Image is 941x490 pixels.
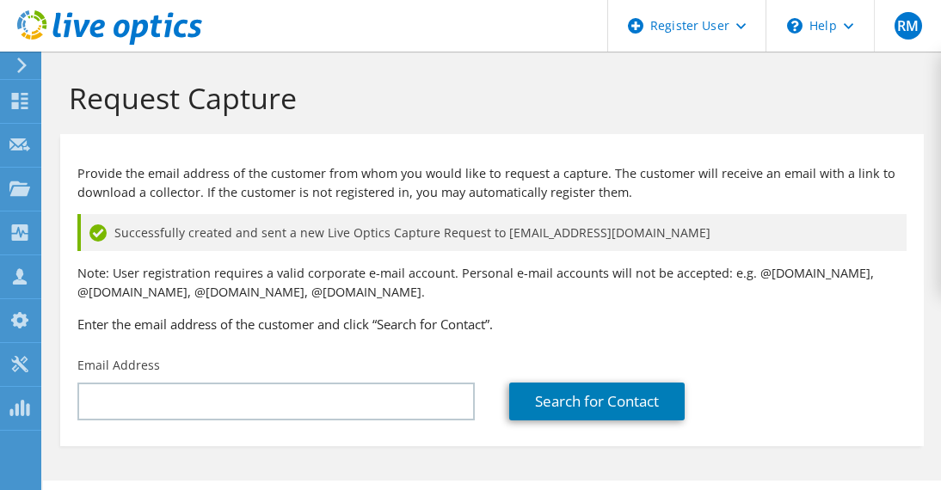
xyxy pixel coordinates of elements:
[509,383,685,420] a: Search for Contact
[77,264,907,302] p: Note: User registration requires a valid corporate e-mail account. Personal e-mail accounts will ...
[77,164,907,202] p: Provide the email address of the customer from whom you would like to request a capture. The cust...
[787,18,803,34] svg: \n
[895,12,922,40] span: RM
[77,357,160,374] label: Email Address
[114,224,710,242] span: Successfully created and sent a new Live Optics Capture Request to [EMAIL_ADDRESS][DOMAIN_NAME]
[69,80,907,116] h1: Request Capture
[77,315,907,334] h3: Enter the email address of the customer and click “Search for Contact”.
